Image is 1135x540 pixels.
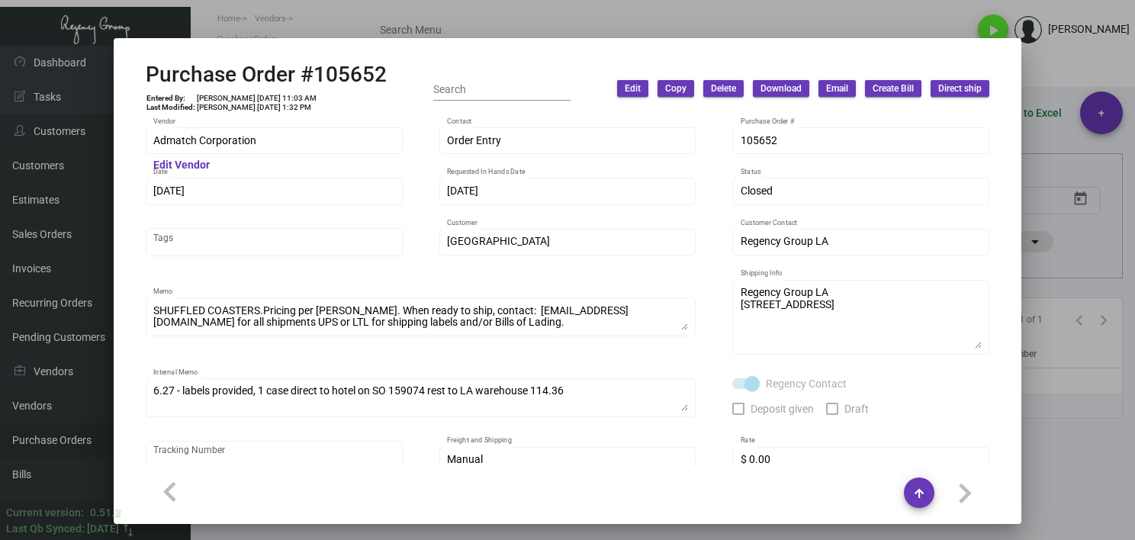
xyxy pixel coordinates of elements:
[865,80,921,97] button: Create Bill
[658,80,694,97] button: Copy
[766,374,847,393] span: Regency Contact
[196,103,317,112] td: [PERSON_NAME] [DATE] 1:32 PM
[6,521,119,537] div: Last Qb Synced: [DATE]
[6,505,84,521] div: Current version:
[938,82,982,95] span: Direct ship
[196,94,317,103] td: [PERSON_NAME] [DATE] 11:03 AM
[931,80,989,97] button: Direct ship
[447,453,483,465] span: Manual
[617,80,648,97] button: Edit
[146,62,387,88] h2: Purchase Order #105652
[760,82,802,95] span: Download
[751,400,814,418] span: Deposit given
[873,82,914,95] span: Create Bill
[665,82,686,95] span: Copy
[753,80,809,97] button: Download
[826,82,848,95] span: Email
[711,82,736,95] span: Delete
[703,80,744,97] button: Delete
[153,159,210,172] mat-hint: Edit Vendor
[625,82,641,95] span: Edit
[844,400,869,418] span: Draft
[146,94,196,103] td: Entered By:
[90,505,121,521] div: 0.51.2
[741,185,773,197] span: Closed
[818,80,856,97] button: Email
[146,103,196,112] td: Last Modified:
